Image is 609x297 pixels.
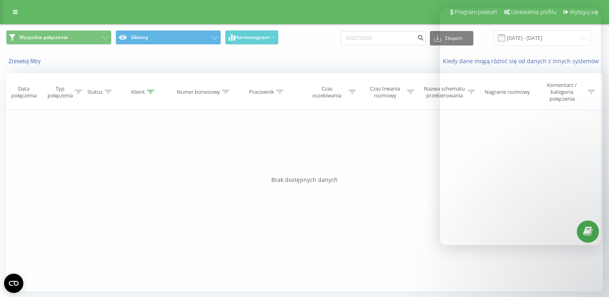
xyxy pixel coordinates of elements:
[19,34,68,41] span: Wszystkie połączenia
[4,274,23,293] button: Open CMP widget
[341,31,426,45] input: Wyszukiwanie według numeru
[423,85,466,99] div: Nazwa schematu przekierowania
[6,176,603,184] div: Brak dostępnych danych
[131,89,145,95] div: Klient
[235,35,269,40] span: Harmonogram
[582,252,601,271] iframe: Intercom live chat
[249,89,274,95] div: Pracownik
[6,85,41,99] div: Data połączenia
[47,85,73,99] div: Typ połączenia
[307,85,347,99] div: Czas oczekiwania
[87,89,103,95] div: Status
[440,8,601,245] iframe: Intercom live chat
[365,85,405,99] div: Czas trwania rozmowy
[177,89,220,95] div: Numer biznesowy
[225,30,279,45] button: Harmonogram
[430,31,473,45] button: Eksport
[6,30,111,45] button: Wszystkie połączenia
[6,58,45,65] button: Zresetuj filtry
[116,30,221,45] button: Główny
